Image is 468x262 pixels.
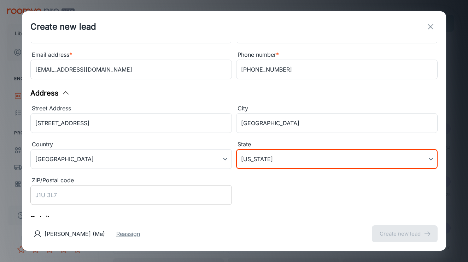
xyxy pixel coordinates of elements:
input: 2412 Northwest Passage [30,113,232,133]
div: State [236,140,438,149]
input: Whitehorse [236,113,438,133]
div: Street Address [30,104,232,113]
button: Details [30,213,65,224]
div: [US_STATE] [236,149,438,169]
input: J1U 3L7 [30,185,232,205]
div: [GEOGRAPHIC_DATA] [30,149,232,169]
div: Country [30,140,232,149]
div: Email address [30,50,232,60]
input: +1 439-123-4567 [236,60,438,79]
button: exit [423,20,438,34]
button: Address [30,88,70,98]
input: myname@example.com [30,60,232,79]
h1: Create new lead [30,20,96,33]
div: ZIP/Postal code [30,176,232,185]
div: City [236,104,438,113]
button: Reassign [116,230,140,238]
p: [PERSON_NAME] (Me) [45,230,105,238]
div: Phone number [236,50,438,60]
